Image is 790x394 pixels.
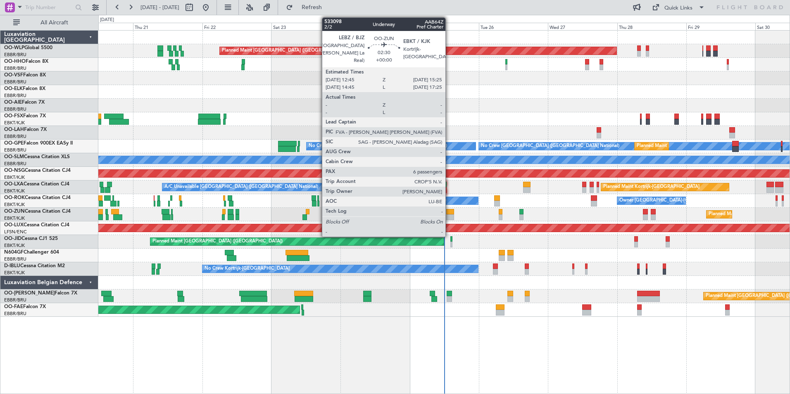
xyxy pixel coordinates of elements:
[4,79,26,85] a: EBBR/BRU
[412,195,446,207] div: A/C Unavailable
[4,100,22,105] span: OO-AIE
[152,235,283,248] div: Planned Maint [GEOGRAPHIC_DATA] ([GEOGRAPHIC_DATA])
[25,1,73,14] input: Trip Number
[4,154,70,159] a: OO-SLMCessna Citation XLS
[410,23,479,30] div: Mon 25
[4,86,45,91] a: OO-ELKFalcon 8X
[4,270,25,276] a: EBKT/KJK
[4,209,25,214] span: OO-ZUN
[4,45,52,50] a: OO-WLPGlobal 5500
[4,263,20,268] span: D-IBLU
[4,297,26,303] a: EBBR/BRU
[481,140,619,152] div: No Crew [GEOGRAPHIC_DATA] ([GEOGRAPHIC_DATA] National)
[4,147,26,153] a: EBBR/BRU
[4,86,23,91] span: OO-ELK
[617,23,686,30] div: Thu 28
[4,195,71,200] a: OO-ROKCessna Citation CJ4
[4,114,23,119] span: OO-FSX
[205,263,290,275] div: No Crew Kortrijk-[GEOGRAPHIC_DATA]
[4,188,25,194] a: EBKT/KJK
[4,106,26,112] a: EBBR/BRU
[4,174,25,180] a: EBKT/KJK
[271,23,340,30] div: Sat 23
[4,242,25,249] a: EBKT/KJK
[4,65,26,71] a: EBBR/BRU
[4,168,71,173] a: OO-NSGCessna Citation CJ4
[4,133,26,140] a: EBBR/BRU
[164,181,318,193] div: A/C Unavailable [GEOGRAPHIC_DATA] ([GEOGRAPHIC_DATA] National)
[140,4,179,11] span: [DATE] - [DATE]
[133,23,202,30] div: Thu 21
[4,223,24,228] span: OO-LUX
[4,73,46,78] a: OO-VSFFalcon 8X
[4,291,77,296] a: OO-[PERSON_NAME]Falcon 7X
[4,114,46,119] a: OO-FSXFalcon 7X
[4,304,23,309] span: OO-FAE
[309,140,447,152] div: No Crew [GEOGRAPHIC_DATA] ([GEOGRAPHIC_DATA] National)
[4,229,27,235] a: LFSN/ENC
[4,215,25,221] a: EBKT/KJK
[4,209,71,214] a: OO-ZUNCessna Citation CJ4
[4,168,25,173] span: OO-NSG
[548,23,617,30] div: Wed 27
[4,182,69,187] a: OO-LXACessna Citation CJ4
[100,17,114,24] div: [DATE]
[64,23,133,30] div: Wed 20
[4,311,26,317] a: EBBR/BRU
[4,59,48,64] a: OO-HHOFalcon 8X
[4,256,26,262] a: EBBR/BRU
[4,250,59,255] a: N604GFChallenger 604
[637,140,786,152] div: Planned Maint [GEOGRAPHIC_DATA] ([GEOGRAPHIC_DATA] National)
[4,182,24,187] span: OO-LXA
[664,4,692,12] div: Quick Links
[4,45,24,50] span: OO-WLP
[295,5,329,10] span: Refresh
[340,23,409,30] div: Sun 24
[4,59,26,64] span: OO-HHO
[4,202,25,208] a: EBKT/KJK
[648,1,709,14] button: Quick Links
[4,250,24,255] span: N604GF
[222,45,352,57] div: Planned Maint [GEOGRAPHIC_DATA] ([GEOGRAPHIC_DATA])
[479,23,548,30] div: Tue 26
[9,16,90,29] button: All Aircraft
[282,1,332,14] button: Refresh
[4,93,26,99] a: EBBR/BRU
[4,52,26,58] a: EBBR/BRU
[4,127,47,132] a: OO-LAHFalcon 7X
[4,195,25,200] span: OO-ROK
[4,304,46,309] a: OO-FAEFalcon 7X
[4,161,26,167] a: EBBR/BRU
[4,236,21,241] span: OO-JID
[4,100,45,105] a: OO-AIEFalcon 7X
[4,263,65,268] a: D-IBLUCessna Citation M2
[686,23,755,30] div: Fri 29
[4,127,24,132] span: OO-LAH
[619,195,731,207] div: Owner [GEOGRAPHIC_DATA]-[GEOGRAPHIC_DATA]
[4,120,25,126] a: EBKT/KJK
[202,23,271,30] div: Fri 22
[4,154,24,159] span: OO-SLM
[4,236,58,241] a: OO-JIDCessna CJ1 525
[4,141,24,146] span: OO-GPE
[4,73,23,78] span: OO-VSF
[21,20,87,26] span: All Aircraft
[4,141,73,146] a: OO-GPEFalcon 900EX EASy II
[603,181,700,193] div: Planned Maint Kortrijk-[GEOGRAPHIC_DATA]
[4,223,69,228] a: OO-LUXCessna Citation CJ4
[4,291,55,296] span: OO-[PERSON_NAME]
